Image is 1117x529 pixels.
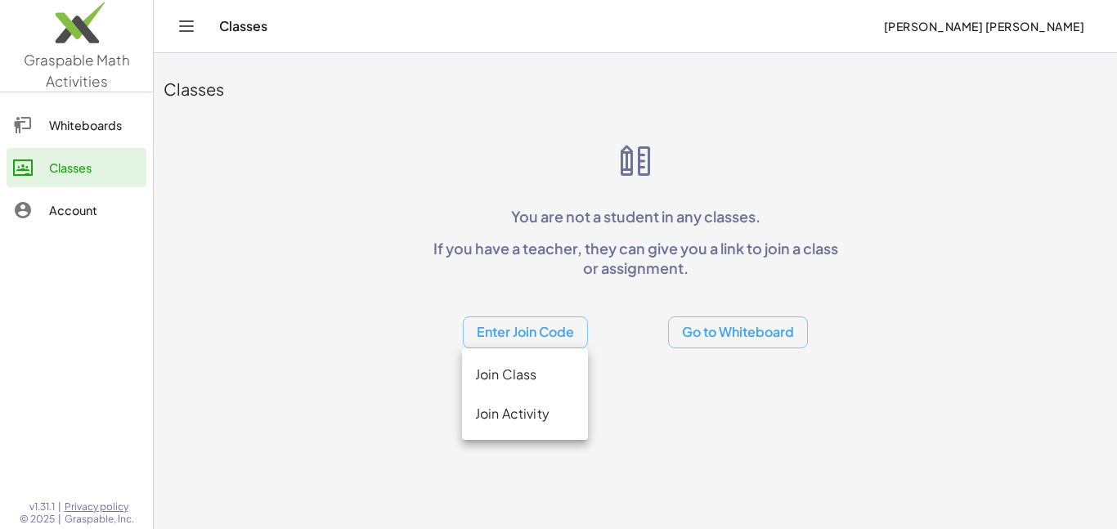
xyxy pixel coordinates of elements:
[475,404,575,424] div: Join Activity
[58,513,61,526] span: |
[7,191,146,230] a: Account
[173,13,200,39] button: Toggle navigation
[49,158,140,177] div: Classes
[426,207,845,226] p: You are not a student in any classes.
[463,316,588,348] button: Enter Join Code
[65,500,134,513] a: Privacy policy
[49,200,140,220] div: Account
[7,105,146,145] a: Whiteboards
[20,513,55,526] span: © 2025
[668,316,808,348] button: Go to Whiteboard
[65,513,134,526] span: Graspable, Inc.
[24,51,130,90] span: Graspable Math Activities
[475,365,575,384] div: Join Class
[29,500,55,513] span: v1.31.1
[49,115,140,135] div: Whiteboards
[164,78,1107,101] div: Classes
[426,239,845,277] p: If you have a teacher, they can give you a link to join a class or assignment.
[7,148,146,187] a: Classes
[58,500,61,513] span: |
[870,11,1097,41] button: [PERSON_NAME] [PERSON_NAME]
[883,19,1084,34] span: [PERSON_NAME] [PERSON_NAME]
